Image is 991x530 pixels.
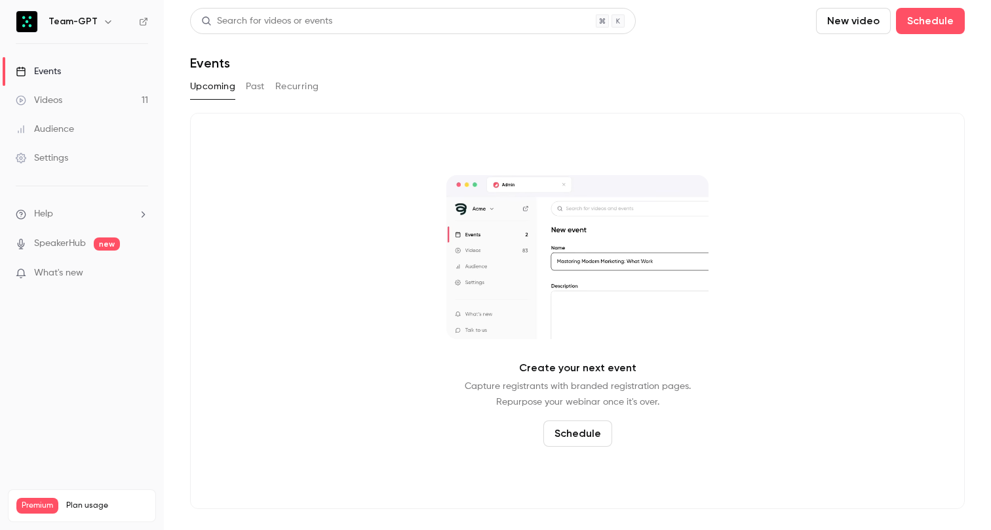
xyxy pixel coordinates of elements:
[16,65,61,78] div: Events
[896,8,965,34] button: Schedule
[201,14,332,28] div: Search for videos or events
[94,237,120,251] span: new
[16,207,148,221] li: help-dropdown-opener
[816,8,891,34] button: New video
[16,11,37,32] img: Team-GPT
[132,268,148,279] iframe: Noticeable Trigger
[16,94,62,107] div: Videos
[465,378,691,410] p: Capture registrants with branded registration pages. Repurpose your webinar once it's over.
[275,76,319,97] button: Recurring
[34,237,86,251] a: SpeakerHub
[16,152,68,165] div: Settings
[190,76,235,97] button: Upcoming
[16,498,58,514] span: Premium
[16,123,74,136] div: Audience
[34,266,83,280] span: What's new
[519,360,636,376] p: Create your next event
[543,420,612,447] button: Schedule
[66,500,147,511] span: Plan usage
[246,76,265,97] button: Past
[190,55,230,71] h1: Events
[34,207,53,221] span: Help
[49,15,98,28] h6: Team-GPT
